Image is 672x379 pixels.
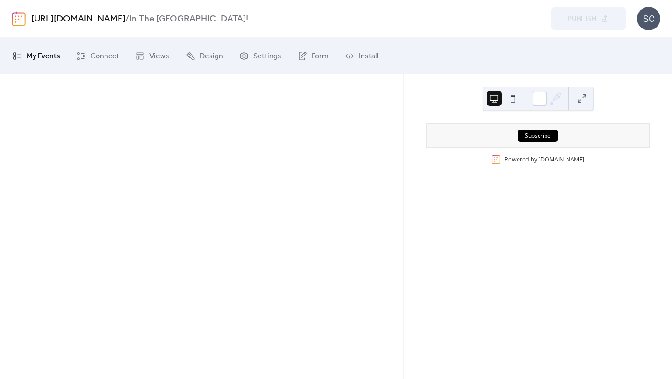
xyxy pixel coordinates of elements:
span: Views [149,49,169,63]
button: Subscribe [518,130,558,142]
span: Install [359,49,378,63]
a: Views [128,42,176,70]
span: Form [312,49,329,63]
a: Install [338,42,385,70]
b: In The [GEOGRAPHIC_DATA]! [129,10,248,28]
a: My Events [6,42,67,70]
div: Powered by [504,155,584,163]
a: [DOMAIN_NAME] [539,155,584,163]
span: My Events [27,49,60,63]
a: [URL][DOMAIN_NAME] [31,10,126,28]
a: Form [291,42,336,70]
span: Settings [253,49,281,63]
b: / [126,10,129,28]
span: Design [200,49,223,63]
a: Connect [70,42,126,70]
a: Design [179,42,230,70]
img: logo [12,11,26,26]
span: Connect [91,49,119,63]
a: Settings [232,42,288,70]
div: SC [637,7,660,30]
